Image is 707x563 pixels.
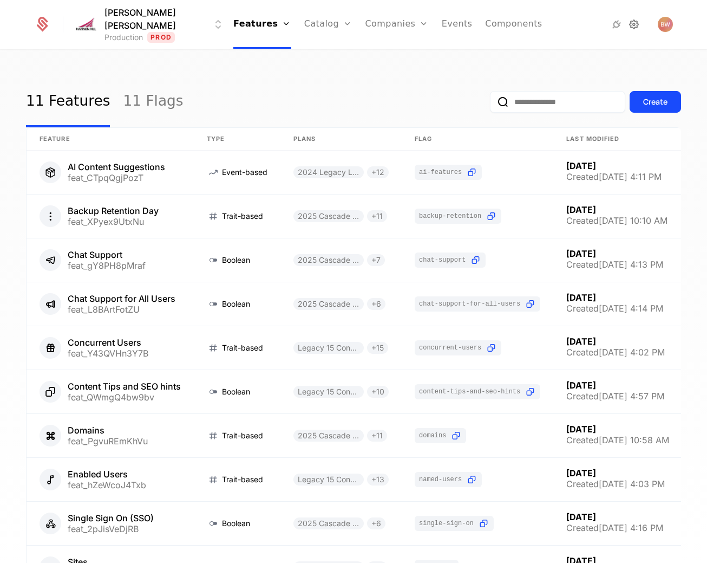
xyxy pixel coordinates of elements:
button: Create [630,91,681,113]
img: Bradley Wagner [658,17,673,32]
div: Production [104,32,143,43]
div: Create [643,96,667,107]
a: 11 Features [26,76,110,127]
th: Flag [402,128,553,151]
th: Type [194,128,280,151]
img: Hannon Hill [73,16,99,33]
a: 11 Flags [123,76,183,127]
th: Last Modified [553,128,682,151]
span: [PERSON_NAME] [PERSON_NAME] [104,6,201,32]
span: Prod [147,32,175,43]
a: Settings [627,18,640,31]
button: Open user button [658,17,673,32]
button: Select environment [76,6,225,43]
a: Integrations [610,18,623,31]
th: Plans [280,128,402,151]
th: Feature [27,128,194,151]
